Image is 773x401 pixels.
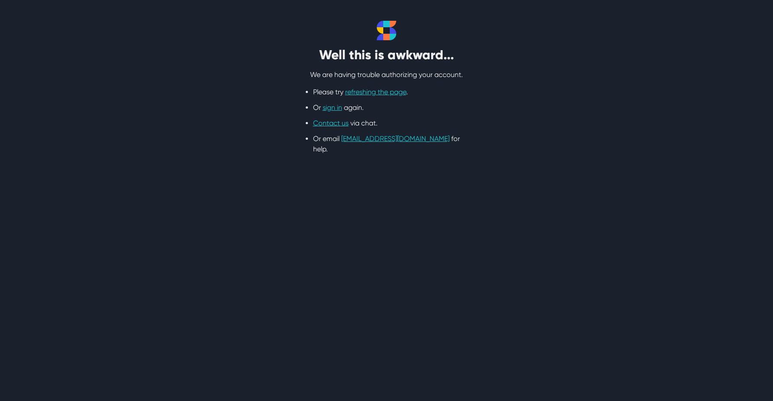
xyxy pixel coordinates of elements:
a: [EMAIL_ADDRESS][DOMAIN_NAME] [341,135,450,143]
a: sign in [323,103,342,112]
h2: Well this is awkward... [278,47,495,63]
li: via chat. [313,118,460,128]
li: Or email for help. [313,134,460,154]
li: Or again. [313,103,460,113]
p: We are having trouble authorizing your account. [278,70,495,80]
a: Contact us [313,119,349,127]
a: refreshing the page [345,88,406,96]
li: Please try . [313,87,460,97]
